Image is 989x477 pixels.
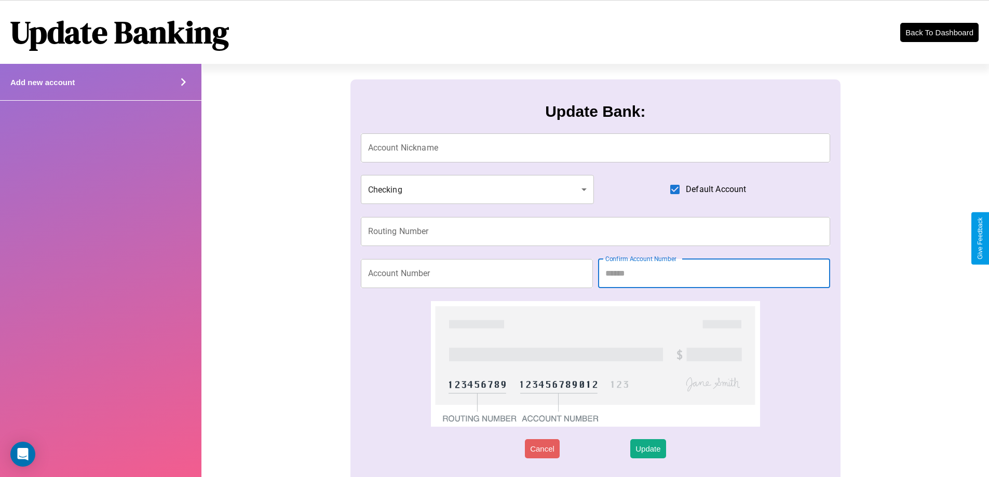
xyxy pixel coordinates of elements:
[977,217,984,260] div: Give Feedback
[10,442,35,467] div: Open Intercom Messenger
[361,175,594,204] div: Checking
[431,301,760,427] img: check
[10,78,75,87] h4: Add new account
[605,254,676,263] label: Confirm Account Number
[525,439,560,458] button: Cancel
[10,11,229,53] h1: Update Banking
[686,183,746,196] span: Default Account
[630,439,666,458] button: Update
[900,23,979,42] button: Back To Dashboard
[545,103,645,120] h3: Update Bank:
